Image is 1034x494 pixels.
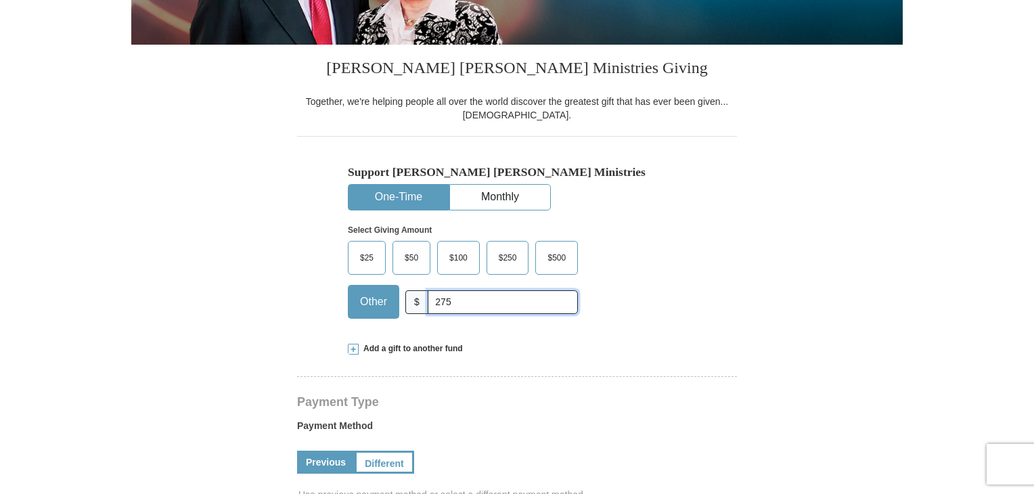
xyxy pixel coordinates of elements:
span: $250 [492,248,524,268]
h5: Support [PERSON_NAME] [PERSON_NAME] Ministries [348,165,686,179]
button: Monthly [450,185,550,210]
div: Together, we're helping people all over the world discover the greatest gift that has ever been g... [297,95,737,122]
span: Add a gift to another fund [359,343,463,355]
span: $500 [541,248,572,268]
input: Other Amount [428,290,578,314]
span: $ [405,290,428,314]
span: $25 [353,248,380,268]
span: $50 [398,248,425,268]
button: One-Time [349,185,449,210]
h3: [PERSON_NAME] [PERSON_NAME] Ministries Giving [297,45,737,95]
a: Previous [297,451,355,474]
label: Payment Method [297,419,737,439]
h4: Payment Type [297,397,737,407]
span: Other [353,292,394,312]
span: $100 [443,248,474,268]
strong: Select Giving Amount [348,225,432,235]
a: Different [355,451,414,474]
